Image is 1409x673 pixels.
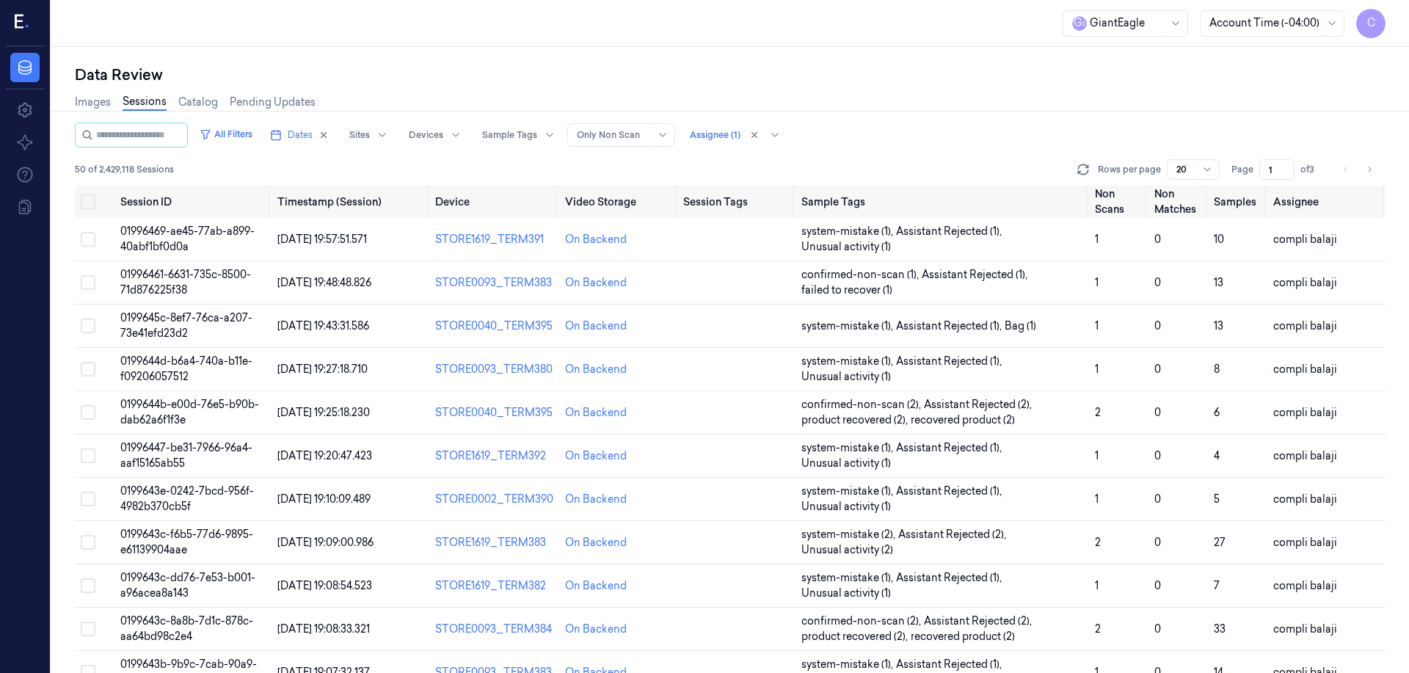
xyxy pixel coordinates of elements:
[81,232,95,247] button: Select row
[1273,536,1337,549] span: compli balaji
[277,449,372,462] span: [DATE] 19:20:47.423
[801,224,896,239] span: system-mistake (1) ,
[1336,159,1380,180] nav: pagination
[677,186,795,218] th: Session Tags
[277,406,370,419] span: [DATE] 19:25:18.230
[801,456,891,471] span: Unusual activity (1)
[230,95,316,110] a: Pending Updates
[1214,233,1224,246] span: 10
[565,232,627,247] div: On Backend
[1154,406,1161,419] span: 0
[1154,579,1161,592] span: 0
[1267,186,1386,218] th: Assignee
[1214,276,1223,289] span: 13
[801,484,896,499] span: system-mistake (1) ,
[801,570,896,586] span: system-mistake (1) ,
[1154,492,1161,506] span: 0
[896,570,1005,586] span: Assistant Rejected (1) ,
[1214,579,1220,592] span: 7
[801,283,892,298] span: failed to recover (1)
[911,629,1015,644] span: recovered product (2)
[1095,492,1099,506] span: 1
[1154,276,1161,289] span: 0
[120,571,255,600] span: 0199643c-dd76-7e53-b001-a96acea8a143
[277,363,368,376] span: [DATE] 19:27:18.710
[1154,449,1161,462] span: 0
[896,354,1005,369] span: Assistant Rejected (1) ,
[1089,186,1148,218] th: Non Scans
[924,397,1035,412] span: Assistant Rejected (2) ,
[1154,622,1161,636] span: 0
[1098,163,1161,176] p: Rows per page
[435,448,553,464] div: STORE1619_TERM392
[801,629,911,644] span: product recovered (2) ,
[1095,449,1099,462] span: 1
[898,527,1009,542] span: Assistant Rejected (2) ,
[801,542,893,558] span: Unusual activity (2)
[1154,536,1161,549] span: 0
[120,398,259,426] span: 0199644b-e00d-76e5-b90b-dab62a6f1f3e
[801,527,898,542] span: system-mistake (2) ,
[277,492,371,506] span: [DATE] 19:10:09.489
[565,535,627,550] div: On Backend
[1148,186,1208,218] th: Non Matches
[1095,233,1099,246] span: 1
[435,275,553,291] div: STORE0093_TERM383
[801,440,896,456] span: system-mistake (1) ,
[801,499,891,514] span: Unusual activity (1)
[1214,449,1220,462] span: 4
[264,123,335,147] button: Dates
[120,268,251,297] span: 01996461-6631-735c-8500-71d876225f38
[1273,492,1337,506] span: compli balaji
[81,405,95,420] button: Select row
[277,233,367,246] span: [DATE] 19:57:51.571
[435,578,553,594] div: STORE1619_TERM382
[1208,186,1267,218] th: Samples
[1273,276,1337,289] span: compli balaji
[114,186,272,218] th: Session ID
[1072,16,1087,31] span: G i
[795,186,1090,218] th: Sample Tags
[435,319,553,334] div: STORE0040_TERM395
[1273,579,1337,592] span: compli balaji
[1095,319,1099,332] span: 1
[801,239,891,255] span: Unusual activity (1)
[559,186,677,218] th: Video Storage
[1095,622,1101,636] span: 2
[81,362,95,376] button: Select row
[922,267,1030,283] span: Assistant Rejected (1) ,
[896,657,1005,672] span: Assistant Rejected (1) ,
[1214,492,1220,506] span: 5
[801,354,896,369] span: system-mistake (1) ,
[1300,163,1324,176] span: of 3
[1356,9,1386,38] button: C
[435,622,553,637] div: STORE0093_TERM384
[194,123,258,146] button: All Filters
[178,95,218,110] a: Catalog
[1154,233,1161,246] span: 0
[801,397,924,412] span: confirmed-non-scan (2) ,
[120,225,255,253] span: 01996469-ae45-77ab-a899-40abf1bf0d0a
[565,362,627,377] div: On Backend
[288,128,313,142] span: Dates
[1273,622,1337,636] span: compli balaji
[911,412,1015,428] span: recovered product (2)
[120,311,252,340] span: 0199645c-8ef7-76ca-a207-73e41efd23d2
[801,412,911,428] span: product recovered (2) ,
[896,224,1005,239] span: Assistant Rejected (1) ,
[896,319,1005,334] span: Assistant Rejected (1) ,
[565,448,627,464] div: On Backend
[81,578,95,593] button: Select row
[277,622,370,636] span: [DATE] 19:08:33.321
[123,94,167,111] a: Sessions
[1095,536,1101,549] span: 2
[896,440,1005,456] span: Assistant Rejected (1) ,
[1095,579,1099,592] span: 1
[565,275,627,291] div: On Backend
[565,578,627,594] div: On Backend
[81,492,95,506] button: Select row
[1214,536,1226,549] span: 27
[120,614,253,643] span: 0199643c-8a8b-7d1c-878c-aa64bd98c2e4
[272,186,429,218] th: Timestamp (Session)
